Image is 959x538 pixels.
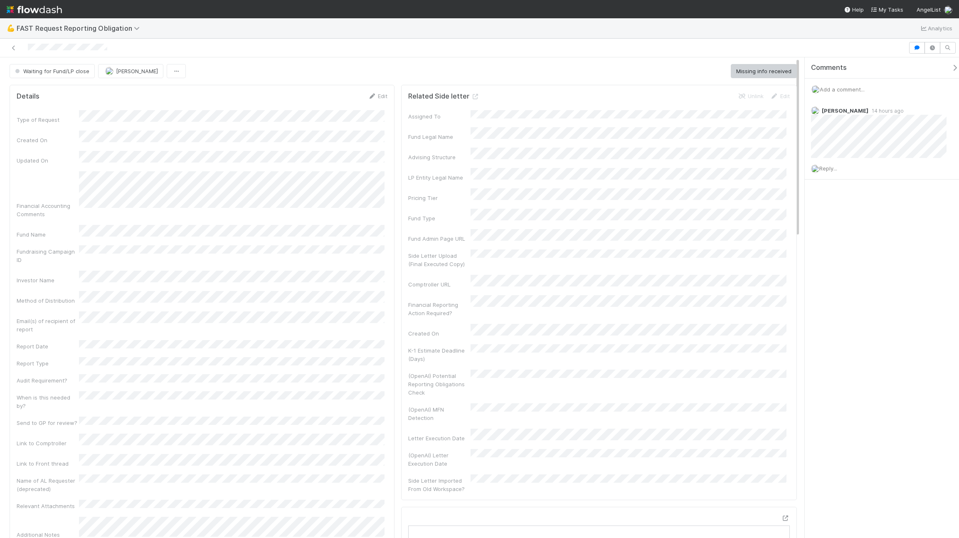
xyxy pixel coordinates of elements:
div: Link to Comptroller [17,439,79,447]
div: When is this needed by? [17,393,79,410]
div: Email(s) of recipient of report [17,317,79,333]
img: avatar_8d06466b-a936-4205-8f52-b0cc03e2a179.png [105,67,113,75]
div: Name of AL Requester (deprecated) [17,476,79,493]
h5: Related Side letter [408,92,479,101]
div: Side Letter Imported From Old Workspace? [408,476,471,493]
div: Method of Distribution [17,296,79,305]
div: Relevant Attachments [17,502,79,510]
button: Waiting for Fund/LP close [10,64,95,78]
div: Help [844,5,864,14]
div: Financial Reporting Action Required? [408,301,471,317]
a: My Tasks [870,5,903,14]
div: Link to Front thread [17,459,79,468]
span: AngelList [917,6,941,13]
div: Pricing Tier [408,194,471,202]
a: Edit [368,93,387,99]
img: avatar_218ae7b5-dcd5-4ccc-b5d5-7cc00ae2934f.png [811,85,820,94]
div: Side Letter Upload (Final Executed Copy) [408,252,471,268]
div: Fundraising Campaign ID [17,247,79,264]
span: My Tasks [870,6,903,13]
button: Missing info received [731,64,797,78]
span: Reply... [819,165,837,172]
div: Advising Structure [408,153,471,161]
div: LP Entity Legal Name [408,173,471,182]
div: Investor Name [17,276,79,284]
div: Created On [17,136,79,144]
div: Fund Legal Name [408,133,471,141]
span: [PERSON_NAME] [116,68,158,74]
div: Letter Execution Date [408,434,471,442]
div: Fund Admin Page URL [408,234,471,243]
img: avatar_218ae7b5-dcd5-4ccc-b5d5-7cc00ae2934f.png [944,6,952,14]
div: (OpenAI) Potential Reporting Obligations Check [408,372,471,397]
div: (OpenAI) MFN Detection [408,405,471,422]
div: Updated On [17,156,79,165]
span: Comments [811,64,847,72]
div: (OpenAI) Letter Execution Date [408,451,471,468]
div: Report Type [17,359,79,368]
span: Add a comment... [820,86,865,93]
div: Type of Request [17,116,79,124]
a: Unlink [738,93,764,99]
div: Financial Accounting Comments [17,202,79,218]
div: Report Date [17,342,79,350]
a: Edit [770,93,790,99]
a: Analytics [920,23,952,33]
div: Fund Type [408,214,471,222]
img: logo-inverted-e16ddd16eac7371096b0.svg [7,2,62,17]
img: avatar_218ae7b5-dcd5-4ccc-b5d5-7cc00ae2934f.png [811,165,819,173]
span: Waiting for Fund/LP close [13,68,89,74]
div: Fund Name [17,230,79,239]
button: [PERSON_NAME] [98,64,163,78]
div: Comptroller URL [408,280,471,289]
span: [PERSON_NAME] [822,107,868,114]
div: Created On [408,329,471,338]
div: K-1 Estimate Deadline (Days) [408,346,471,363]
h5: Details [17,92,39,101]
span: 14 hours ago [868,108,904,114]
div: Audit Requirement? [17,376,79,385]
span: FAST Request Reporting Obligation [17,24,144,32]
div: Send to GP for review? [17,419,79,427]
span: 💪 [7,25,15,32]
img: avatar_8d06466b-a936-4205-8f52-b0cc03e2a179.png [811,106,819,115]
div: Assigned To [408,112,471,121]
